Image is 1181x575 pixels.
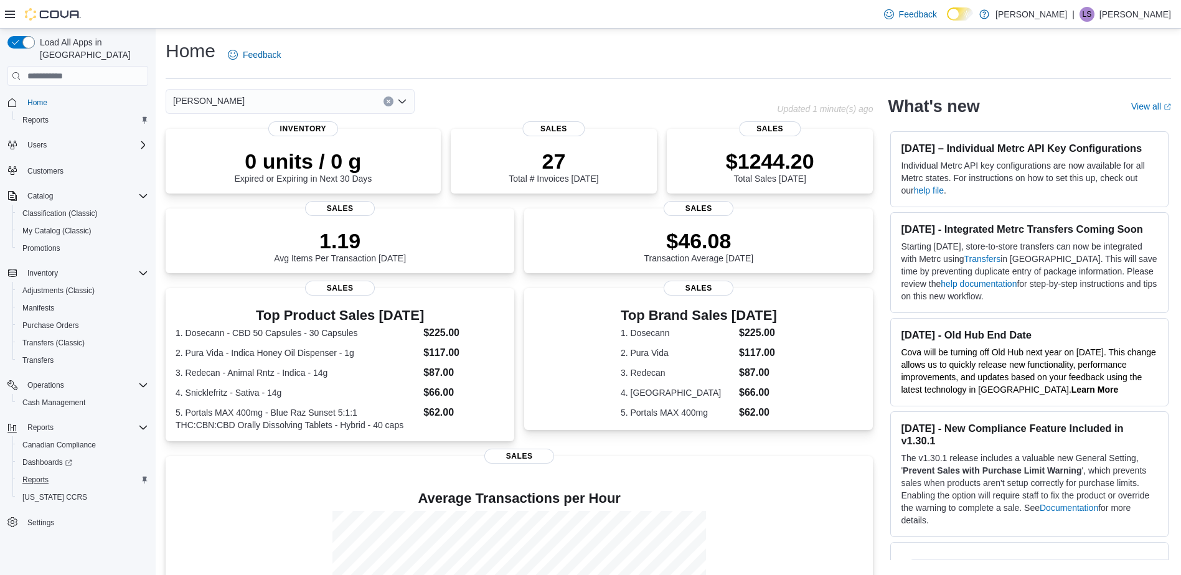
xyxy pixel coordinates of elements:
h3: [DATE] - New Compliance Feature Included in v1.30.1 [901,422,1158,447]
span: Washington CCRS [17,490,148,505]
span: Settings [22,515,148,530]
a: Classification (Classic) [17,206,103,221]
nav: Complex example [7,88,148,564]
button: Clear input [383,96,393,106]
dt: 3. Redecan [621,367,734,379]
a: Cash Management [17,395,90,410]
a: Canadian Compliance [17,437,101,452]
span: Cash Management [22,398,85,408]
button: Reports [12,111,153,129]
span: Settings [27,518,54,528]
img: Cova [25,8,81,21]
span: Adjustments (Classic) [17,283,148,298]
dd: $87.00 [423,365,504,380]
span: [PERSON_NAME] [173,93,245,108]
button: Catalog [22,189,58,203]
dt: 4. [GEOGRAPHIC_DATA] [621,386,734,399]
strong: Learn More [1071,385,1118,395]
button: Users [2,136,153,154]
button: Catalog [2,187,153,205]
svg: External link [1164,103,1171,111]
button: Purchase Orders [12,317,153,334]
button: My Catalog (Classic) [12,222,153,240]
a: Manifests [17,301,59,316]
p: [PERSON_NAME] [995,7,1067,22]
button: Inventory [2,264,153,282]
span: Transfers [22,355,54,365]
p: $46.08 [644,228,754,253]
span: Purchase Orders [17,318,148,333]
div: Lorrie Simcoe [1080,7,1094,22]
a: Customers [22,164,68,179]
a: Documentation [1040,503,1098,513]
span: Reports [22,475,49,485]
p: | [1072,7,1075,22]
dt: 2. Pura Vida [621,347,734,359]
span: Inventory [22,266,148,281]
span: [US_STATE] CCRS [22,492,87,502]
button: Reports [2,419,153,436]
span: Feedback [899,8,937,21]
h1: Home [166,39,215,63]
dd: $225.00 [739,325,777,340]
button: Customers [2,161,153,179]
span: Users [27,140,47,150]
span: My Catalog (Classic) [22,226,92,236]
span: Reports [27,423,54,432]
button: Transfers (Classic) [12,334,153,352]
button: Reports [12,471,153,489]
button: Inventory [22,266,63,281]
a: Settings [22,515,59,530]
dd: $117.00 [739,345,777,360]
span: Promotions [22,243,60,253]
div: Transaction Average [DATE] [644,228,754,263]
p: Starting [DATE], store-to-store transfers can now be integrated with Metrc using in [GEOGRAPHIC_D... [901,240,1158,302]
span: Dashboards [22,457,72,467]
span: Reports [17,113,148,128]
span: Adjustments (Classic) [22,286,95,296]
button: [US_STATE] CCRS [12,489,153,506]
span: Operations [22,378,148,393]
span: Cash Management [17,395,148,410]
dt: 5. Portals MAX 400mg [621,406,734,419]
p: $1244.20 [726,149,814,174]
a: Home [22,95,52,110]
button: Users [22,138,52,152]
p: [PERSON_NAME] [1099,7,1171,22]
span: Inventory [268,121,338,136]
span: Home [22,95,148,110]
div: Expired or Expiring in Next 30 Days [234,149,372,184]
a: Transfers [964,254,1001,264]
h3: Top Brand Sales [DATE] [621,308,777,323]
span: Sales [484,449,554,464]
span: Home [27,98,47,108]
a: Reports [17,472,54,487]
a: Feedback [879,2,942,27]
span: Reports [17,472,148,487]
a: View allExternal link [1131,101,1171,111]
strong: Prevent Sales with Purchase Limit Warning [903,465,1081,475]
a: Feedback [223,42,286,67]
span: Manifests [22,303,54,313]
span: Canadian Compliance [22,440,96,450]
dd: $87.00 [739,365,777,380]
a: Purchase Orders [17,318,84,333]
span: Manifests [17,301,148,316]
dt: 1. Dosecann [621,327,734,339]
span: Sales [305,281,375,296]
span: Inventory [27,268,58,278]
a: Dashboards [17,455,77,470]
span: Customers [27,166,64,176]
a: Transfers (Classic) [17,335,90,350]
span: Sales [305,201,375,216]
span: Classification (Classic) [17,206,148,221]
h4: Average Transactions per Hour [176,491,863,506]
button: Operations [22,378,69,393]
span: My Catalog (Classic) [17,223,148,238]
div: Avg Items Per Transaction [DATE] [274,228,406,263]
h3: [DATE] – Individual Metrc API Key Configurations [901,142,1158,154]
p: Individual Metrc API key configurations are now available for all Metrc states. For instructions ... [901,159,1158,197]
span: Catalog [27,191,53,201]
span: Users [22,138,148,152]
